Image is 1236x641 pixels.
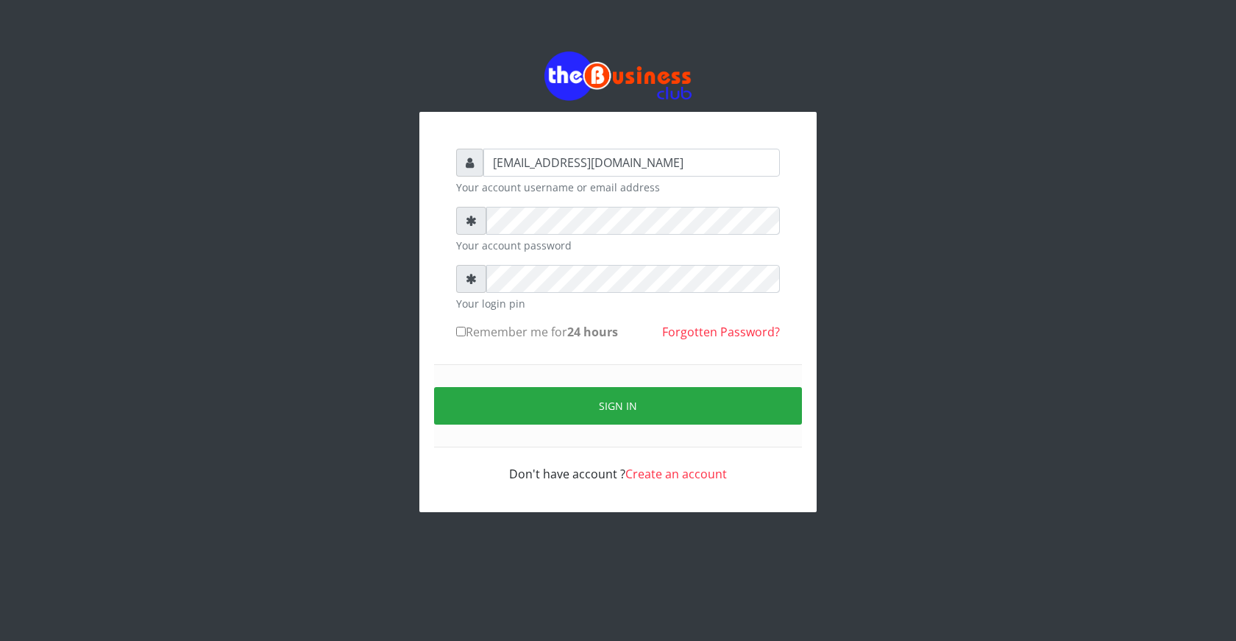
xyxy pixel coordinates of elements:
[456,447,780,483] div: Don't have account ?
[483,149,780,177] input: Username or email address
[567,324,618,340] b: 24 hours
[456,327,466,336] input: Remember me for24 hours
[456,296,780,311] small: Your login pin
[456,323,618,341] label: Remember me for
[434,387,802,425] button: Sign in
[456,238,780,253] small: Your account password
[456,180,780,195] small: Your account username or email address
[662,324,780,340] a: Forgotten Password?
[625,466,727,482] a: Create an account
